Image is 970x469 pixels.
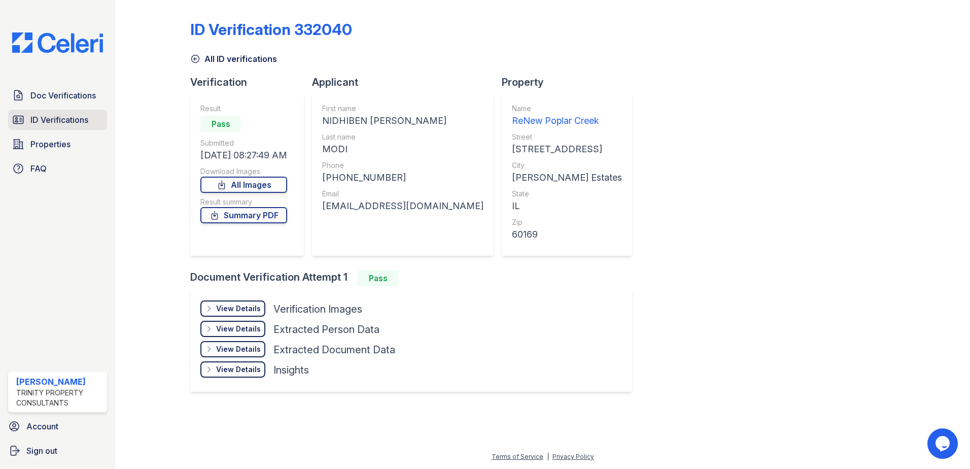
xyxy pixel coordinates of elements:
a: Sign out [4,441,111,461]
div: State [512,189,622,199]
a: Doc Verifications [8,85,107,106]
a: Terms of Service [492,453,543,460]
a: Properties [8,134,107,154]
div: [PERSON_NAME] Estates [512,171,622,185]
span: Sign out [26,445,57,457]
div: Email [322,189,483,199]
div: ReNew Poplar Creek [512,114,622,128]
div: First name [322,104,483,114]
div: Extracted Document Data [273,343,395,357]
div: View Details [216,304,261,314]
div: Property [502,75,640,89]
div: 60169 [512,227,622,242]
a: Account [4,416,111,437]
a: Name ReNew Poplar Creek [512,104,622,128]
div: Download Images [200,166,287,177]
div: Document Verification Attempt 1 [190,270,640,286]
img: CE_Logo_Blue-a8612792a0a2168367f1c8372b55b34899dd931a85d93a1a3d3e32e68fde9ad4.png [4,32,111,53]
div: Verification Images [273,302,362,316]
div: Submitted [200,138,287,148]
span: ID Verifications [30,114,88,126]
div: View Details [216,324,261,334]
span: Account [26,420,58,432]
div: Pass [358,270,398,286]
a: Privacy Policy [552,453,594,460]
div: [DATE] 08:27:49 AM [200,148,287,162]
a: All Images [200,177,287,193]
div: Verification [190,75,312,89]
div: Last name [322,132,483,142]
div: [EMAIL_ADDRESS][DOMAIN_NAME] [322,199,483,213]
div: [PERSON_NAME] [16,376,103,388]
div: Zip [512,217,622,227]
iframe: chat widget [927,428,960,459]
div: Trinity Property Consultants [16,388,103,408]
div: | [547,453,549,460]
a: ID Verifications [8,110,107,130]
div: ID Verification 332040 [190,20,352,39]
div: [STREET_ADDRESS] [512,142,622,156]
a: All ID verifications [190,53,277,65]
div: City [512,160,622,171]
div: Street [512,132,622,142]
div: Pass [200,116,241,132]
div: Result summary [200,197,287,207]
div: MODI [322,142,483,156]
div: Result [200,104,287,114]
div: View Details [216,344,261,354]
a: Summary PDF [200,207,287,223]
span: Doc Verifications [30,89,96,102]
div: IL [512,199,622,213]
div: [PHONE_NUMBER] [322,171,483,185]
div: Insights [273,363,309,377]
div: Applicant [312,75,502,89]
div: Phone [322,160,483,171]
span: Properties [30,138,71,150]
span: FAQ [30,162,47,175]
div: Name [512,104,622,114]
div: View Details [216,364,261,375]
div: Extracted Person Data [273,322,379,337]
div: NIDHIBEN [PERSON_NAME] [322,114,483,128]
a: FAQ [8,158,107,179]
